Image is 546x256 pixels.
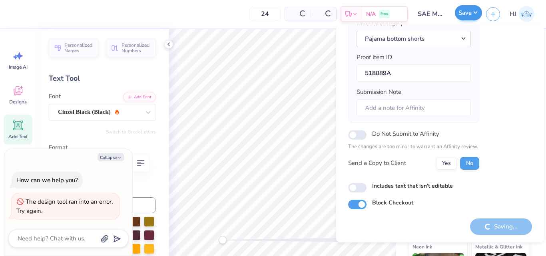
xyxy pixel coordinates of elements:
[357,87,401,97] label: Submission Note
[16,198,113,215] div: The design tool ran into an error. Try again.
[16,176,78,184] div: How can we help you?
[348,143,479,151] p: The changes are too minor to warrant an Affinity review.
[249,7,281,21] input: – –
[106,129,156,135] button: Switch to Greek Letters
[372,129,439,139] label: Do Not Submit to Affinity
[357,99,471,117] input: Add a note for Affinity
[510,10,516,19] span: HJ
[8,133,28,140] span: Add Text
[348,159,406,168] div: Send a Copy to Client
[123,92,156,102] button: Add Font
[372,182,453,190] label: Includes text that isn't editable
[412,6,451,22] input: Untitled Design
[366,10,376,18] span: N/A
[64,42,94,54] span: Personalized Names
[122,42,151,54] span: Personalized Numbers
[372,198,413,207] label: Block Checkout
[357,53,392,62] label: Proof Item ID
[106,39,156,57] button: Personalized Numbers
[357,31,471,47] button: Pajama bottom shorts
[219,236,227,244] div: Accessibility label
[49,143,156,152] label: Format
[460,157,479,170] button: No
[455,5,482,20] button: Save
[475,242,522,251] span: Metallic & Glitter Ink
[9,99,27,105] span: Designs
[98,153,124,161] button: Collapse
[49,73,156,84] div: Text Tool
[9,64,28,70] span: Image AI
[518,6,534,22] img: Hughe Josh Cabanete
[49,92,61,101] label: Font
[381,11,388,17] span: Free
[506,6,538,22] a: HJ
[49,39,99,57] button: Personalized Names
[436,157,457,170] button: Yes
[412,242,432,251] span: Neon Ink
